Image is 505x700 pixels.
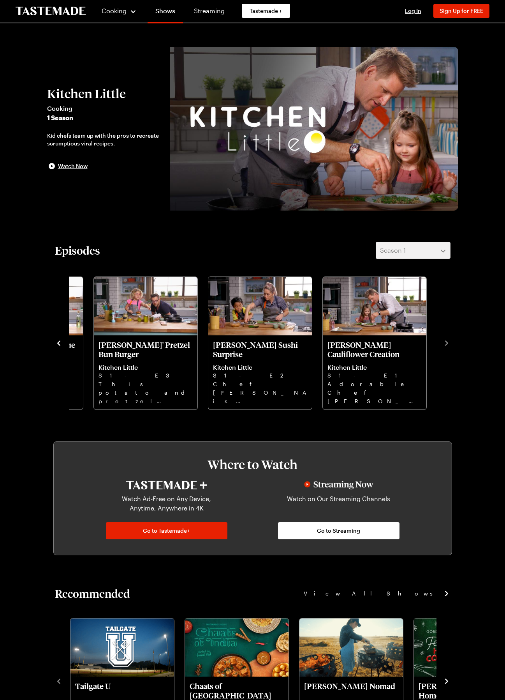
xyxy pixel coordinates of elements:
span: Sign Up for FREE [440,7,483,14]
button: Kitchen LittleCooking1 SeasonKid chefs team up with the pros to recreate scrumptious viral recipe... [47,87,163,171]
img: Streaming [304,481,373,489]
a: View All Shows [304,589,450,598]
p: [PERSON_NAME]' Pretzel Bun Burger [99,340,193,359]
span: Cooking [102,7,127,14]
span: Tastemade + [250,7,282,15]
button: navigate to next item [443,338,450,347]
p: Watch on Our Streaming Channels [283,494,395,513]
button: navigate to previous item [55,676,63,686]
span: Go to Streaming [317,527,360,535]
a: Brooke Williamson's Sushi Surprise [213,340,307,405]
p: S1 - E3 [99,371,193,380]
img: Chaats of India [185,618,289,677]
span: View All Shows [304,589,441,598]
p: Chef [PERSON_NAME] is schooled in the art of "[PERSON_NAME]" making by Chef [PERSON_NAME]. [213,380,307,405]
p: Kitchen Little [327,363,422,371]
a: Tastemade + [242,4,290,18]
a: Shows [148,2,183,23]
p: S1 - E2 [213,371,307,380]
div: Brooke Williamson's Sushi Surprise [208,277,312,409]
span: Season 1 [380,246,406,255]
img: Tailgate U [70,618,174,677]
img: Brooke Williamson's Sushi Surprise [208,277,312,335]
img: Tastemade+ [126,481,207,489]
h3: Where to Watch [77,457,428,471]
div: 5 / 5 [322,275,436,410]
a: To Tastemade Home Page [16,7,86,16]
h2: Recommended [55,587,130,601]
button: Cooking [101,2,137,20]
p: [PERSON_NAME] Nomad [304,681,398,700]
p: Tailgate U [75,681,169,700]
h2: Kitchen Little [47,87,163,101]
div: 3 / 5 [93,275,208,410]
img: Curtis Stone's Cauliflower Creation [323,277,426,335]
button: navigate to previous item [55,338,63,347]
h2: Episodes [55,243,100,257]
p: Adorable Chef [PERSON_NAME] is tasked with recreating a cauliflower recipe with the help of her a... [327,380,422,405]
p: Watch Ad-Free on Any Device, Anytime, Anywhere in 4K [111,494,223,513]
button: Season 1 [376,242,450,259]
a: Curtis Stone's Cauliflower Creation [327,340,422,405]
p: Kitchen Little [99,363,193,371]
p: This potato and pretzel bun burger is a breeze for mini master chef [PERSON_NAME] and her skilled... [99,380,193,405]
p: S1 - E1 [327,371,422,380]
a: Richard Blais' Pretzel Bun Burger [99,340,193,405]
a: Go to Streaming [278,522,399,539]
img: Richard Blais' Pretzel Bun Burger [94,277,197,335]
span: 1 Season [47,113,163,122]
div: Kid chefs team up with the pros to recreate scrumptious viral recipes. [47,132,163,147]
img: Kitchen Little [170,47,458,211]
span: Log In [405,7,421,14]
p: [PERSON_NAME] Sushi Surprise [213,340,307,359]
div: Curtis Stone's Cauliflower Creation [323,277,426,409]
div: 4 / 5 [208,275,322,410]
button: navigate to next item [443,676,450,686]
button: Sign Up for FREE [433,4,489,18]
a: Go to Tastemade+ [106,522,227,539]
p: Chaats of [GEOGRAPHIC_DATA] [190,681,284,700]
span: Cooking [47,104,163,113]
span: Go to Tastemade+ [143,527,190,535]
span: Watch Now [58,162,88,170]
p: [PERSON_NAME] Cauliflower Creation [327,340,422,359]
button: Log In [398,7,429,15]
div: Richard Blais' Pretzel Bun Burger [94,277,197,409]
p: Kitchen Little [213,363,307,371]
img: Agustín Mallmann's Nomad [299,618,403,677]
